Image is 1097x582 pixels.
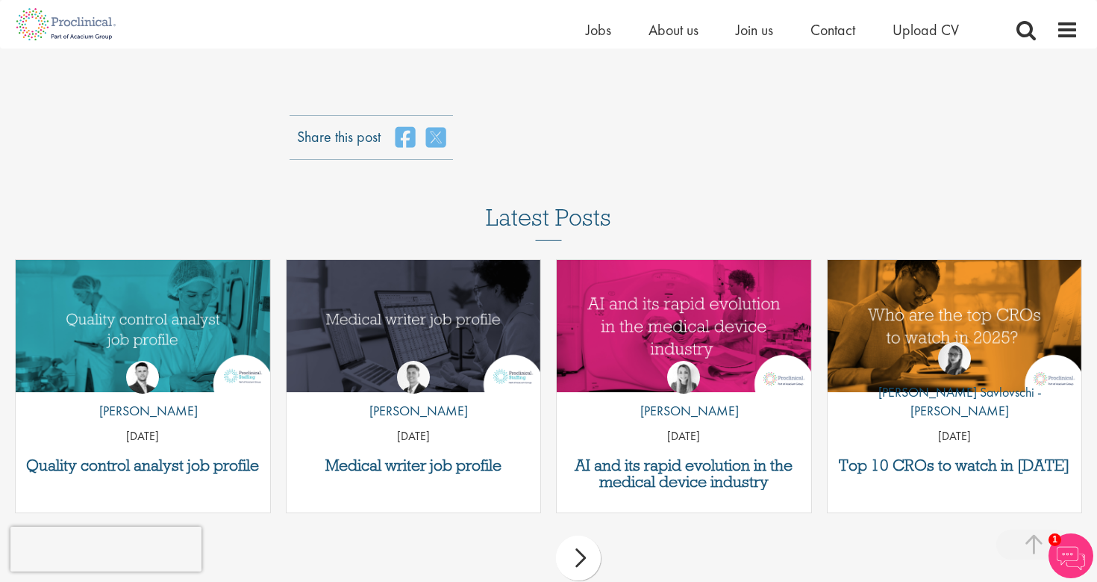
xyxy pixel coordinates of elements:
label: Share this post [297,126,381,137]
p: [DATE] [557,428,811,445]
img: Top 10 CROs 2025 | Proclinical [828,260,1082,392]
a: Medical writer job profile [294,457,534,474]
p: [PERSON_NAME] Savlovschi - [PERSON_NAME] [828,383,1082,421]
img: Theodora Savlovschi - Wicks [938,342,971,375]
a: Upload CV [893,20,959,40]
img: Hannah Burke [667,361,700,394]
a: Join us [736,20,773,40]
a: Link to a post [16,260,270,392]
a: George Watson [PERSON_NAME] [358,361,468,428]
a: share on facebook [396,126,415,149]
a: Hannah Burke [PERSON_NAME] [629,361,739,428]
a: Link to a post [557,260,811,392]
a: share on twitter [426,126,446,149]
a: Quality control analyst job profile [23,457,263,474]
a: Link to a post [287,260,541,392]
img: AI and Its Impact on the Medical Device Industry | Proclinical [557,260,811,392]
p: [DATE] [16,428,270,445]
img: George Watson [397,361,430,394]
img: Medical writer job profile [287,260,541,392]
a: Link to a post [828,260,1082,392]
img: Joshua Godden [126,361,159,394]
img: quality control analyst job profile [16,260,270,392]
span: 1 [1048,533,1061,546]
p: [PERSON_NAME] [629,401,739,421]
p: [PERSON_NAME] [358,401,468,421]
a: Contact [810,20,855,40]
a: Theodora Savlovschi - Wicks [PERSON_NAME] Savlovschi - [PERSON_NAME] [828,342,1082,428]
p: [DATE] [828,428,1082,445]
a: Joshua Godden [PERSON_NAME] [88,361,198,428]
a: Top 10 CROs to watch in [DATE] [835,457,1075,474]
a: AI and its rapid evolution in the medical device industry [564,457,804,490]
a: About us [648,20,698,40]
a: Jobs [586,20,611,40]
div: next [556,536,601,581]
h3: Latest Posts [486,205,611,241]
img: Chatbot [1048,533,1093,578]
p: [PERSON_NAME] [88,401,198,421]
p: [DATE] [287,428,541,445]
